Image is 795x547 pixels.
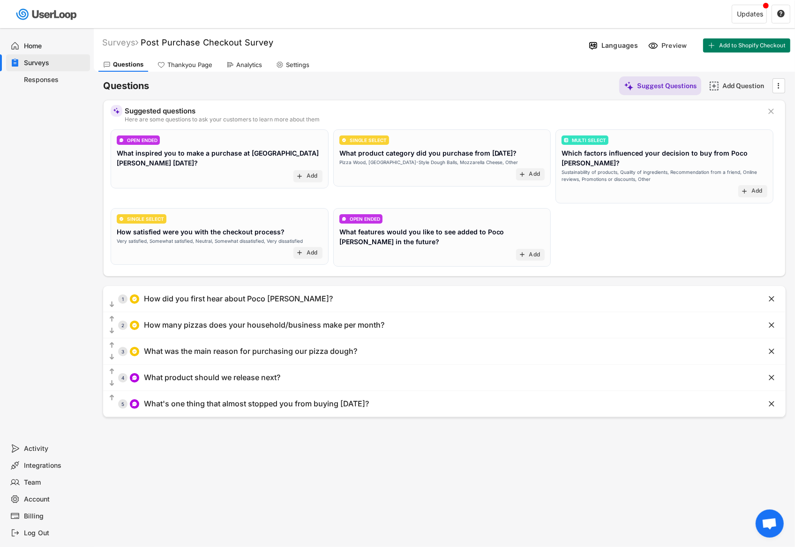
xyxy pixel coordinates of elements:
text:  [110,379,114,387]
div: 5 [118,402,127,406]
button: add [741,187,748,195]
div: SINGLE SELECT [350,138,387,142]
div: Responses [24,75,86,84]
text:  [110,394,114,402]
button:  [767,399,776,409]
button: add [518,171,526,178]
img: CircleTickMinorWhite.svg [132,349,137,354]
div: How satisfied were you with the checkout process? [117,227,285,237]
button:  [767,321,776,330]
text:  [768,106,774,116]
div: What product category did you purchase from [DATE]? [339,148,517,158]
img: ConversationMinor.svg [342,217,346,221]
button:  [108,367,116,376]
button:  [766,107,776,116]
div: OPEN ENDED [350,217,380,221]
div: 1 [118,297,127,301]
img: CircleTickMinorWhite.svg [119,217,124,221]
div: Analytics [236,61,262,69]
div: MULTI SELECT [572,138,606,142]
div: Updates [737,11,763,17]
div: What was the main reason for purchasing our pizza dough? [144,346,357,356]
button:  [108,300,116,309]
button:  [774,79,783,93]
div: How many pizzas does your household/business make per month? [144,320,384,330]
div: Add [751,187,763,195]
img: MagicMajor%20%28Purple%29.svg [624,81,634,91]
text:  [110,300,114,308]
img: ConversationMinor.svg [132,375,137,381]
div: Questions [113,60,143,68]
div: Surveys [102,37,138,48]
img: CircleTickMinorWhite.svg [132,296,137,302]
div: 3 [118,349,127,354]
button:  [767,347,776,356]
button:  [108,326,116,336]
img: Language%20Icon.svg [588,41,598,51]
div: Sustainability of products, Quality of ingredients, Recommendation from a friend, Online reviews,... [562,169,767,183]
div: 4 [118,375,127,380]
button:  [108,393,116,403]
button:  [767,294,776,304]
button: Add to Shopify Checkout [703,38,790,52]
button:  [108,315,116,324]
div: Log Out [24,529,86,538]
div: What features would you like to see added to Poco [PERSON_NAME] in the future? [339,227,545,247]
div: Integrations [24,461,86,470]
div: OPEN ENDED [127,138,157,142]
button:  [767,373,776,382]
text:  [769,373,774,382]
text:  [110,341,114,349]
div: What product should we release next? [144,373,280,382]
div: Suggested questions [125,107,759,114]
div: Thankyou Page [167,61,212,69]
text:  [769,346,774,356]
div: Here are some questions to ask your customers to learn more about them [125,117,759,122]
div: Add [529,251,540,259]
text:  [110,327,114,335]
h6: Questions [103,80,149,92]
div: What's one thing that almost stopped you from buying [DATE]? [144,399,369,409]
img: CircleTickMinorWhite.svg [132,322,137,328]
span: Add to Shopify Checkout [719,43,786,48]
div: Account [24,495,86,504]
img: CircleTickMinorWhite.svg [342,138,346,142]
div: Add [307,172,318,180]
div: SINGLE SELECT [127,217,164,221]
div: Preview [661,41,690,50]
img: AddMajor.svg [709,81,719,91]
text:  [778,81,780,90]
div: Which factors influenced your decision to buy from Poco [PERSON_NAME]? [562,148,767,168]
button: add [296,172,303,180]
button:  [777,10,785,18]
text:  [110,367,114,375]
text:  [110,315,114,323]
button:  [108,352,116,362]
img: ConversationMinor.svg [132,401,137,407]
div: Very satisfied, Somewhat satisfied, Neutral, Somewhat dissatisfied, Very dissatisfied [117,238,303,245]
img: ConversationMinor.svg [119,138,124,142]
button: add [296,249,303,256]
div: Add Question [722,82,769,90]
div: What inspired you to make a purchase at [GEOGRAPHIC_DATA][PERSON_NAME] [DATE]? [117,148,322,168]
div: Add [529,171,540,178]
text:  [769,399,774,409]
div: Languages [601,41,638,50]
img: ListMajor.svg [564,138,569,142]
div: Suggest Questions [637,82,697,90]
div: Team [24,478,86,487]
font: Post Purchase Checkout Survey [141,37,273,47]
div: Add [307,249,318,257]
div: Activity [24,444,86,453]
text:  [769,294,774,304]
div: Pizza Wood, [GEOGRAPHIC_DATA]-Style Dough Balls, Mozzarella Cheese, Other [339,159,518,166]
img: userloop-logo-01.svg [14,5,80,24]
div: Surveys [24,59,86,67]
button:  [108,341,116,350]
div: Settings [286,61,309,69]
text:  [110,353,114,361]
a: Open chat [756,510,784,538]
